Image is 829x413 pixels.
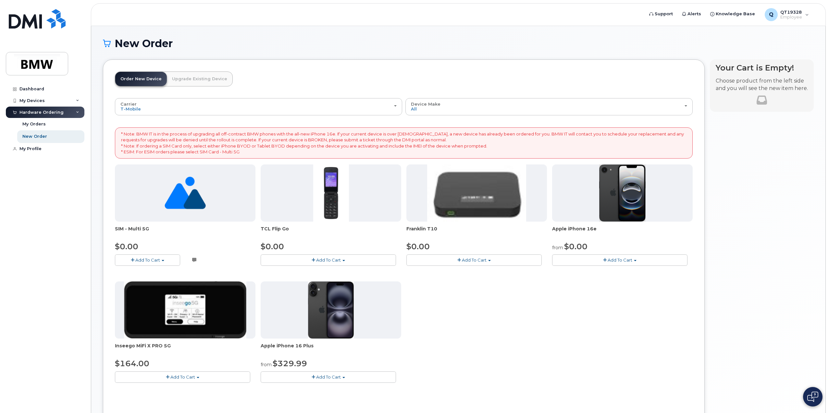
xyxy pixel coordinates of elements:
span: $0.00 [564,242,588,251]
small: from [552,245,563,251]
p: Choose product from the left side and you will see the new item here. [716,77,808,92]
a: Order New Device [115,72,167,86]
button: Add To Cart [261,371,396,383]
div: Inseego MiFi X PRO 5G [115,342,255,355]
button: Add To Cart [115,254,180,266]
span: Add To Cart [462,257,487,263]
span: Add To Cart [316,374,341,380]
h4: Your Cart is Empty! [716,63,808,72]
img: Open chat [807,392,818,402]
span: $0.00 [115,242,138,251]
a: Upgrade Existing Device [167,72,232,86]
div: Apple iPhone 16 Plus [261,342,401,355]
img: no_image_found-2caef05468ed5679b831cfe6fc140e25e0c280774317ffc20a367ab7fd17291e.png [165,164,206,222]
button: Add To Cart [552,254,687,266]
span: Add To Cart [608,257,632,263]
span: Carrier [120,101,137,107]
button: Add To Cart [115,371,250,383]
img: cut_small_inseego_5G.jpg [124,281,246,339]
img: iphone_16_plus.png [308,281,354,339]
span: $0.00 [261,242,284,251]
img: iphone16e.png [599,164,646,222]
span: All [411,106,417,111]
div: Franklin T10 [406,226,547,239]
small: from [261,362,272,368]
button: Add To Cart [406,254,542,266]
span: $164.00 [115,359,149,368]
span: Device Make [411,101,440,107]
div: SIM - Multi 5G [115,226,255,239]
img: TCL_FLIP_MODE.jpg [313,164,349,222]
span: Add To Cart [316,257,341,263]
span: Add To Cart [135,257,160,263]
span: Add To Cart [170,374,195,380]
p: * Note: BMW IT is in the process of upgrading all off-contract BMW phones with the all-new iPhone... [121,131,687,155]
button: Device Make All [405,98,693,115]
button: Carrier T-Mobile [115,98,402,115]
div: Apple iPhone 16e [552,226,693,239]
h1: New Order [103,38,814,49]
button: Add To Cart [261,254,396,266]
img: t10.jpg [427,164,526,222]
span: $329.99 [273,359,307,368]
span: T-Mobile [120,106,141,111]
span: $0.00 [406,242,430,251]
div: TCL Flip Go [261,226,401,239]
